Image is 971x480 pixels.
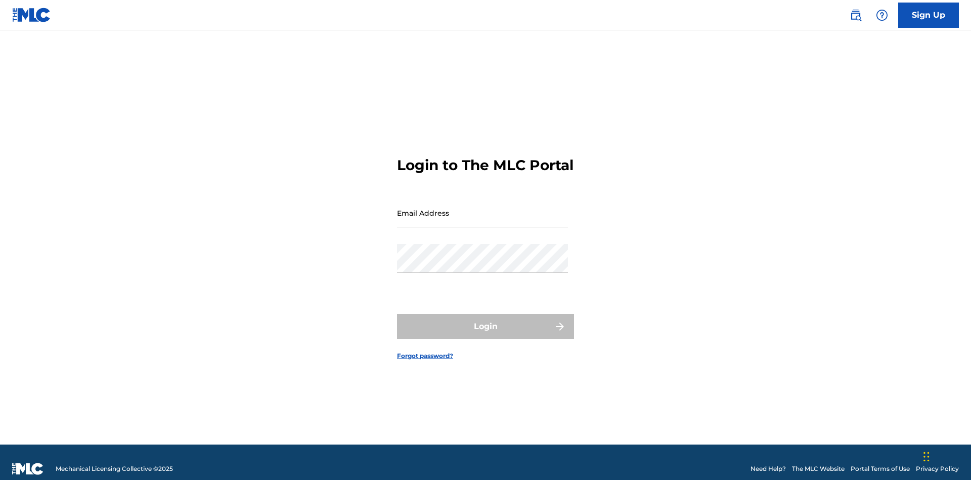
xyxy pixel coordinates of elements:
a: Privacy Policy [916,464,959,473]
img: help [876,9,888,21]
img: logo [12,463,43,475]
h3: Login to The MLC Portal [397,156,573,174]
a: Public Search [846,5,866,25]
a: Sign Up [898,3,959,28]
div: Drag [923,442,930,472]
div: Help [872,5,892,25]
iframe: Chat Widget [920,431,971,480]
a: Portal Terms of Use [851,464,910,473]
a: Forgot password? [397,351,453,361]
img: search [850,9,862,21]
a: Need Help? [751,464,786,473]
img: MLC Logo [12,8,51,22]
span: Mechanical Licensing Collective © 2025 [56,464,173,473]
a: The MLC Website [792,464,845,473]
